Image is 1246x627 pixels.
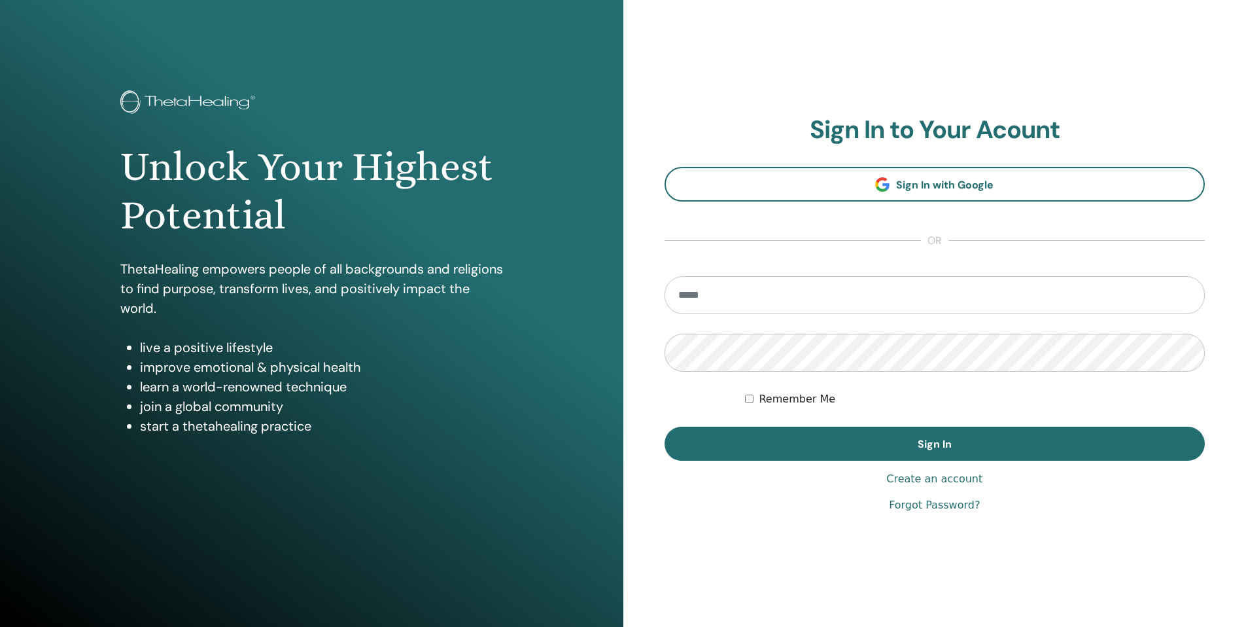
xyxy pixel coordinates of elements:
span: Sign In with Google [896,178,994,192]
div: Keep me authenticated indefinitely or until I manually logout [745,391,1205,407]
a: Forgot Password? [889,497,980,513]
span: Sign In [918,437,952,451]
h2: Sign In to Your Acount [665,115,1205,145]
li: start a thetahealing practice [140,416,503,436]
span: or [921,233,948,249]
li: live a positive lifestyle [140,338,503,357]
p: ThetaHealing empowers people of all backgrounds and religions to find purpose, transform lives, a... [120,259,503,318]
a: Sign In with Google [665,167,1205,202]
li: improve emotional & physical health [140,357,503,377]
li: join a global community [140,397,503,416]
button: Sign In [665,427,1205,461]
label: Remember Me [759,391,835,407]
h1: Unlock Your Highest Potential [120,143,503,240]
a: Create an account [886,471,982,487]
li: learn a world-renowned technique [140,377,503,397]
